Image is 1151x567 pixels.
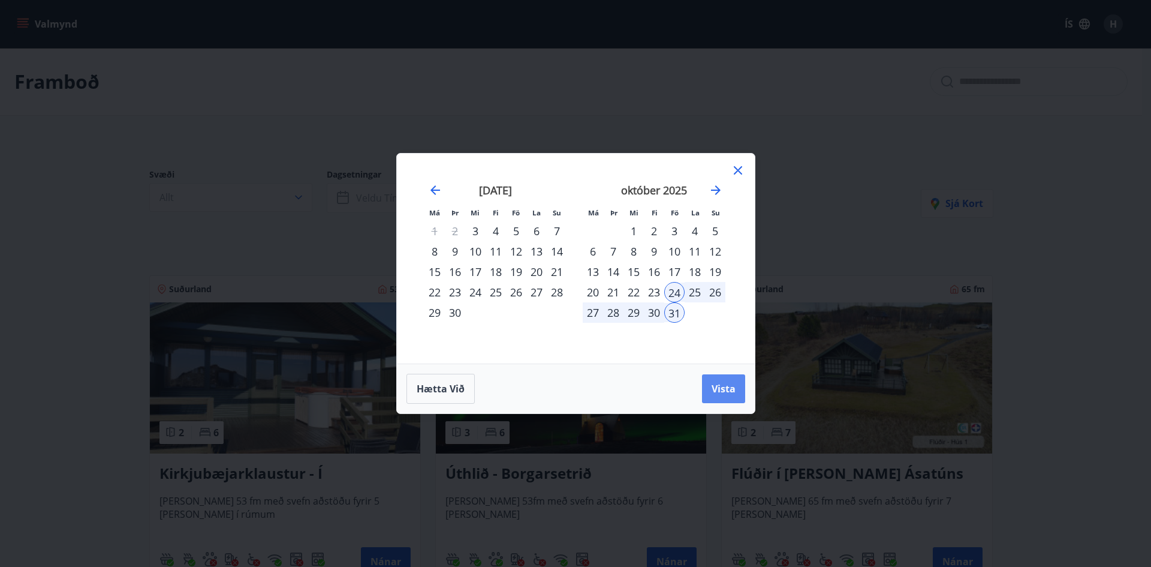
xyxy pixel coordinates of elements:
div: 27 [526,282,547,302]
div: 28 [603,302,623,323]
div: 18 [685,262,705,282]
td: Choose þriðjudagur, 21. október 2025 as your check-in date. It’s available. [603,282,623,302]
div: 28 [547,282,567,302]
div: 24 [465,282,486,302]
div: 11 [685,241,705,262]
td: Choose fimmtudagur, 16. október 2025 as your check-in date. It’s available. [644,262,664,282]
td: Choose laugardagur, 6. september 2025 as your check-in date. It’s available. [526,221,547,241]
button: Vista [702,374,745,403]
td: Choose mánudagur, 8. september 2025 as your check-in date. It’s available. [424,241,445,262]
td: Selected as end date. föstudagur, 31. október 2025 [664,302,685,323]
td: Choose mánudagur, 29. september 2025 as your check-in date. It’s available. [424,302,445,323]
div: 24 [664,282,685,302]
small: Fö [671,208,679,217]
td: Choose sunnudagur, 19. október 2025 as your check-in date. It’s available. [705,262,725,282]
div: 19 [506,262,526,282]
small: Mi [471,208,480,217]
td: Choose miðvikudagur, 1. október 2025 as your check-in date. It’s available. [623,221,644,241]
small: Mi [629,208,638,217]
td: Choose föstudagur, 3. október 2025 as your check-in date. It’s available. [664,221,685,241]
div: 26 [506,282,526,302]
td: Choose miðvikudagur, 24. september 2025 as your check-in date. It’s available. [465,282,486,302]
div: 26 [705,282,725,302]
div: 5 [705,221,725,241]
td: Choose fimmtudagur, 18. september 2025 as your check-in date. It’s available. [486,262,506,282]
div: 5 [506,221,526,241]
div: 11 [486,241,506,262]
small: Þr [451,208,459,217]
td: Choose sunnudagur, 7. september 2025 as your check-in date. It’s available. [547,221,567,241]
td: Choose laugardagur, 27. september 2025 as your check-in date. It’s available. [526,282,547,302]
small: Þr [610,208,617,217]
td: Choose miðvikudagur, 15. október 2025 as your check-in date. It’s available. [623,262,644,282]
td: Selected. þriðjudagur, 28. október 2025 [603,302,623,323]
div: 15 [424,262,445,282]
div: 13 [583,262,603,282]
small: Fi [493,208,499,217]
td: Choose föstudagur, 10. október 2025 as your check-in date. It’s available. [664,241,685,262]
div: 29 [623,302,644,323]
td: Selected as start date. föstudagur, 24. október 2025 [664,282,685,302]
div: 20 [583,282,603,302]
td: Choose miðvikudagur, 3. september 2025 as your check-in date. It’s available. [465,221,486,241]
td: Choose laugardagur, 18. október 2025 as your check-in date. It’s available. [685,262,705,282]
div: 14 [547,241,567,262]
span: Hætta við [417,382,465,395]
div: 13 [526,241,547,262]
td: Choose föstudagur, 5. september 2025 as your check-in date. It’s available. [506,221,526,241]
div: 2 [644,221,664,241]
td: Choose sunnudagur, 5. október 2025 as your check-in date. It’s available. [705,221,725,241]
div: 12 [705,241,725,262]
td: Choose sunnudagur, 14. september 2025 as your check-in date. It’s available. [547,241,567,262]
div: 7 [603,241,623,262]
td: Choose fimmtudagur, 9. október 2025 as your check-in date. It’s available. [644,241,664,262]
div: 16 [445,262,465,282]
td: Choose sunnudagur, 21. september 2025 as your check-in date. It’s available. [547,262,567,282]
td: Choose fimmtudagur, 4. september 2025 as your check-in date. It’s available. [486,221,506,241]
td: Choose þriðjudagur, 23. september 2025 as your check-in date. It’s available. [445,282,465,302]
td: Choose laugardagur, 20. september 2025 as your check-in date. It’s available. [526,262,547,282]
div: 22 [424,282,445,302]
td: Choose þriðjudagur, 9. september 2025 as your check-in date. It’s available. [445,241,465,262]
button: Hætta við [406,374,475,404]
td: Choose fimmtudagur, 2. október 2025 as your check-in date. It’s available. [644,221,664,241]
div: Move forward to switch to the next month. [709,183,723,197]
div: 1 [623,221,644,241]
div: 7 [547,221,567,241]
td: Selected. sunnudagur, 26. október 2025 [705,282,725,302]
div: 4 [685,221,705,241]
td: Choose þriðjudagur, 16. september 2025 as your check-in date. It’s available. [445,262,465,282]
div: Calendar [411,168,740,349]
td: Choose þriðjudagur, 7. október 2025 as your check-in date. It’s available. [603,241,623,262]
div: 23 [644,282,664,302]
div: 21 [547,262,567,282]
div: 17 [664,262,685,282]
div: 6 [526,221,547,241]
div: 9 [445,241,465,262]
div: 16 [644,262,664,282]
td: Choose mánudagur, 20. október 2025 as your check-in date. It’s available. [583,282,603,302]
span: Vista [712,382,736,395]
td: Choose föstudagur, 12. september 2025 as your check-in date. It’s available. [506,241,526,262]
div: Move backward to switch to the previous month. [428,183,442,197]
td: Selected. mánudagur, 27. október 2025 [583,302,603,323]
div: 21 [603,282,623,302]
td: Choose þriðjudagur, 14. október 2025 as your check-in date. It’s available. [603,262,623,282]
div: 8 [424,241,445,262]
div: 15 [623,262,644,282]
div: 12 [506,241,526,262]
div: 19 [705,262,725,282]
small: Má [588,208,599,217]
div: 3 [664,221,685,241]
td: Choose laugardagur, 4. október 2025 as your check-in date. It’s available. [685,221,705,241]
td: Choose sunnudagur, 12. október 2025 as your check-in date. It’s available. [705,241,725,262]
td: Choose laugardagur, 13. september 2025 as your check-in date. It’s available. [526,241,547,262]
td: Selected. miðvikudagur, 29. október 2025 [623,302,644,323]
small: Fö [512,208,520,217]
strong: október 2025 [621,183,687,197]
div: 18 [486,262,506,282]
td: Choose fimmtudagur, 11. september 2025 as your check-in date. It’s available. [486,241,506,262]
div: 30 [644,302,664,323]
div: 25 [486,282,506,302]
div: 17 [465,262,486,282]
